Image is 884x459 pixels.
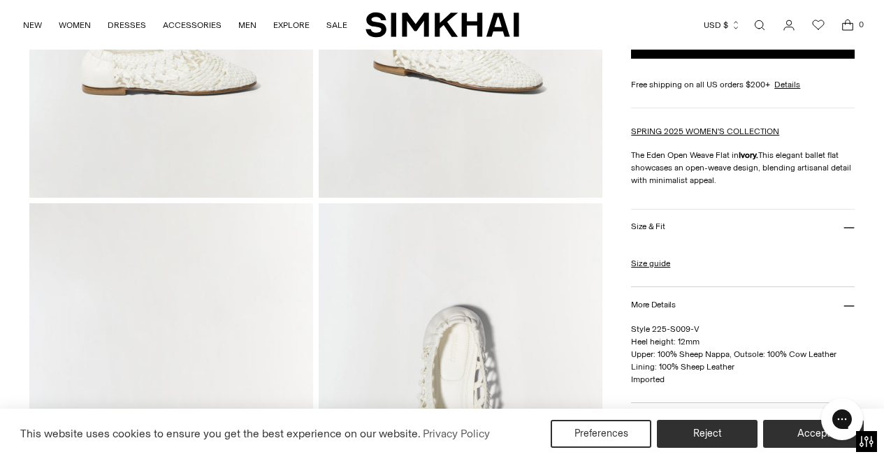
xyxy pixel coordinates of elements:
[814,393,870,445] iframe: Gorgias live chat messenger
[834,11,862,39] a: Open cart modal
[631,126,779,136] a: SPRING 2025 WOMEN'S COLLECTION
[631,257,670,270] a: Size guide
[631,324,836,384] span: Style 225-S009-V Heel height: 12mm Upper: 100% Sheep Nappa, Outsole: 100% Cow Leather Lining: 100...
[551,420,651,448] button: Preferences
[704,10,741,41] button: USD $
[631,222,665,231] h3: Size & Fit
[631,149,855,187] p: The Eden Open Weave Flat in This elegant ballet flat showcases an open-weave design, blending art...
[855,18,867,31] span: 0
[631,210,855,245] button: Size & Fit
[365,11,519,38] a: SIMKHAI
[20,427,421,440] span: This website uses cookies to ensure you get the best experience on our website.
[163,10,222,41] a: ACCESSORIES
[326,10,347,41] a: SALE
[273,10,310,41] a: EXPLORE
[11,406,140,448] iframe: Sign Up via Text for Offers
[763,420,864,448] button: Accept
[774,78,800,91] a: Details
[421,423,492,444] a: Privacy Policy (opens in a new tab)
[238,10,256,41] a: MEN
[23,10,42,41] a: NEW
[746,11,774,39] a: Open search modal
[804,11,832,39] a: Wishlist
[631,287,855,323] button: More Details
[631,300,675,309] h3: More Details
[59,10,91,41] a: WOMEN
[108,10,146,41] a: DRESSES
[739,150,758,160] strong: Ivory.
[631,403,855,439] button: Shipping & Returns
[657,420,758,448] button: Reject
[775,11,803,39] a: Go to the account page
[631,78,855,91] div: Free shipping on all US orders $200+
